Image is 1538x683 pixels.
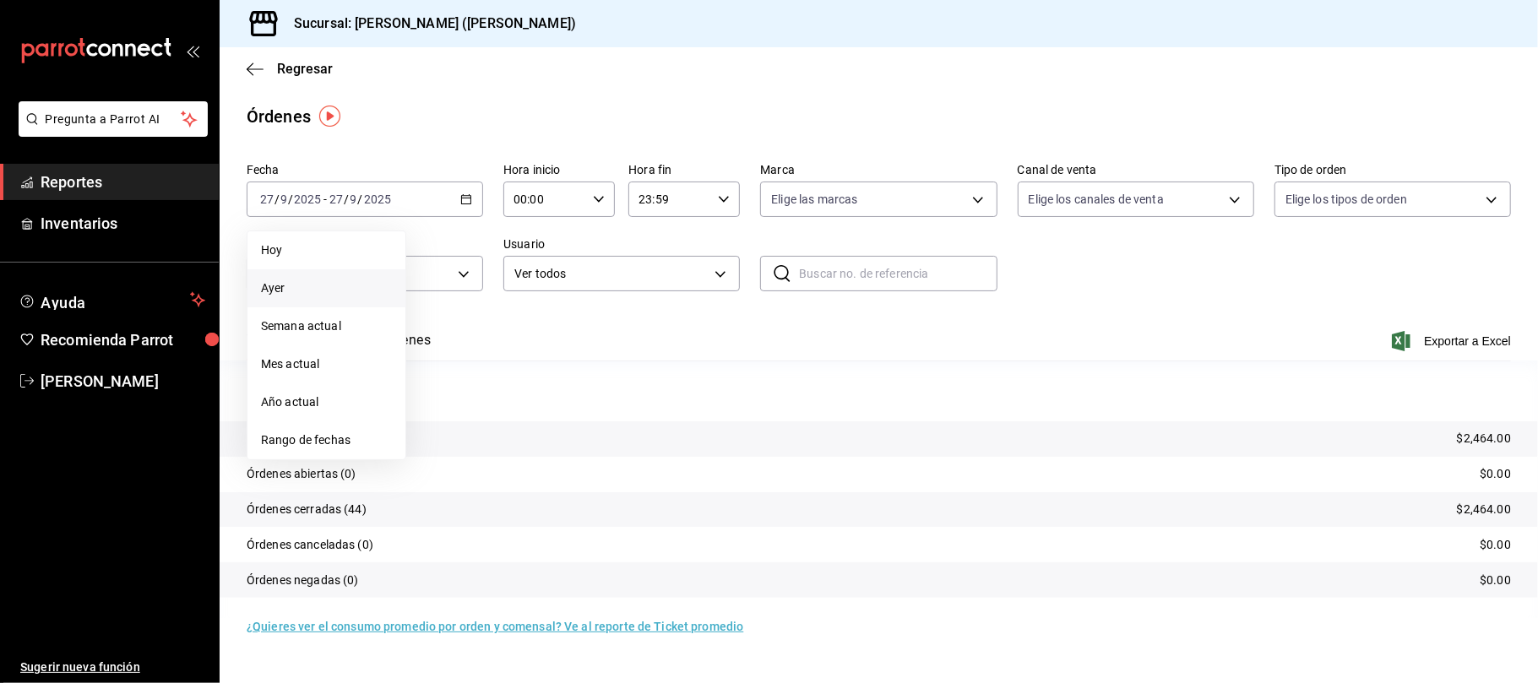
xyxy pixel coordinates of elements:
img: Tooltip marker [319,106,340,127]
div: Órdenes [247,104,311,129]
label: Hora fin [628,165,740,176]
input: -- [329,192,344,206]
p: $0.00 [1480,572,1511,589]
button: Exportar a Excel [1395,331,1511,351]
p: Órdenes canceladas (0) [247,536,373,554]
label: Tipo de orden [1274,165,1511,176]
input: -- [350,192,358,206]
a: Pregunta a Parrot AI [12,122,208,140]
p: Órdenes negadas (0) [247,572,359,589]
p: Órdenes abiertas (0) [247,465,356,483]
button: Pregunta a Parrot AI [19,101,208,137]
input: Buscar no. de referencia [799,257,997,290]
span: / [358,192,363,206]
span: [PERSON_NAME] [41,370,205,393]
p: $0.00 [1480,465,1511,483]
span: Semana actual [261,317,392,335]
button: open_drawer_menu [186,44,199,57]
span: Elige las marcas [771,191,857,208]
span: / [344,192,349,206]
span: Ayer [261,279,392,297]
label: Canal de venta [1018,165,1254,176]
input: -- [259,192,274,206]
p: $0.00 [1480,536,1511,554]
p: Órdenes cerradas (44) [247,501,367,518]
span: Hoy [261,241,392,259]
span: Ayuda [41,290,183,310]
span: / [288,192,293,206]
span: Elige los tipos de orden [1285,191,1407,208]
a: ¿Quieres ver el consumo promedio por orden y comensal? Ve al reporte de Ticket promedio [247,620,743,633]
span: Ver todos [514,265,709,283]
h3: Sucursal: [PERSON_NAME] ([PERSON_NAME]) [280,14,576,34]
p: Resumen [247,381,1511,401]
span: Regresar [277,61,333,77]
label: Marca [760,165,997,176]
span: Reportes [41,171,205,193]
span: Recomienda Parrot [41,328,205,351]
span: Inventarios [41,212,205,235]
input: ---- [363,192,392,206]
span: - [323,192,327,206]
span: Mes actual [261,355,392,373]
p: $2,464.00 [1457,430,1511,447]
span: Elige los canales de venta [1029,191,1164,208]
label: Hora inicio [503,165,615,176]
span: Sugerir nueva función [20,659,205,676]
span: Pregunta a Parrot AI [46,111,182,128]
label: Fecha [247,165,483,176]
span: / [274,192,280,206]
button: Regresar [247,61,333,77]
span: Año actual [261,393,392,411]
p: $2,464.00 [1457,501,1511,518]
label: Usuario [503,239,740,251]
span: Rango de fechas [261,431,392,449]
input: ---- [293,192,322,206]
input: -- [280,192,288,206]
